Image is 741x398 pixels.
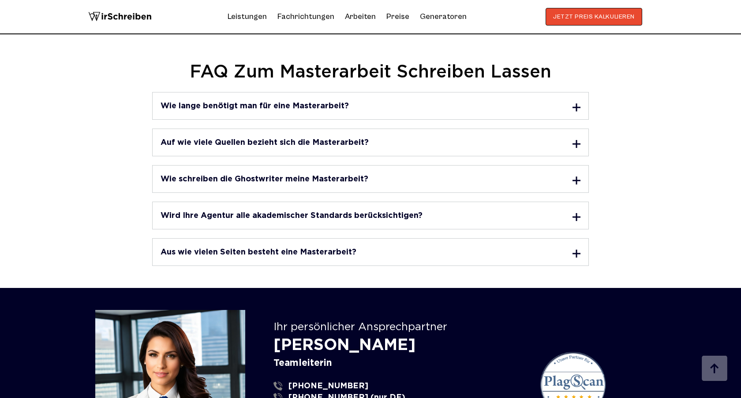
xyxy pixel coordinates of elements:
[420,10,467,24] a: Generatoren
[228,10,267,24] a: Leistungen
[88,8,152,26] img: logo wirschreiben
[386,12,409,21] a: Preise
[161,102,349,110] h3: Wie lange benötigt man für eine Masterarbeit?
[273,382,522,391] a: [PHONE_NUMBER]
[273,337,531,355] div: [PERSON_NAME]
[273,321,531,334] div: Ihr persönlicher Ansprechpartner
[161,248,356,256] h3: Aus wie vielen Seiten besteht eine Masterarbeit?
[161,175,368,183] h3: Wie schreiben die Ghostwriter meine Masterarbeit?
[546,8,642,26] button: JETZT PREIS KALKULIEREN
[273,358,531,369] div: Teamleiterin
[161,139,369,147] h3: Auf wie viele Quellen bezieht sich die Masterarbeit?
[277,10,334,24] a: Fachrichtungen
[701,356,728,382] img: button top
[95,62,646,83] h2: FAQ zum Masterarbeit Schreiben Lassen
[161,212,423,220] h3: Wird Ihre Agentur alle akademischer Standards berücksichtigen?
[288,382,368,391] span: [PHONE_NUMBER]
[345,10,376,24] a: Arbeiten
[273,382,282,391] img: phone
